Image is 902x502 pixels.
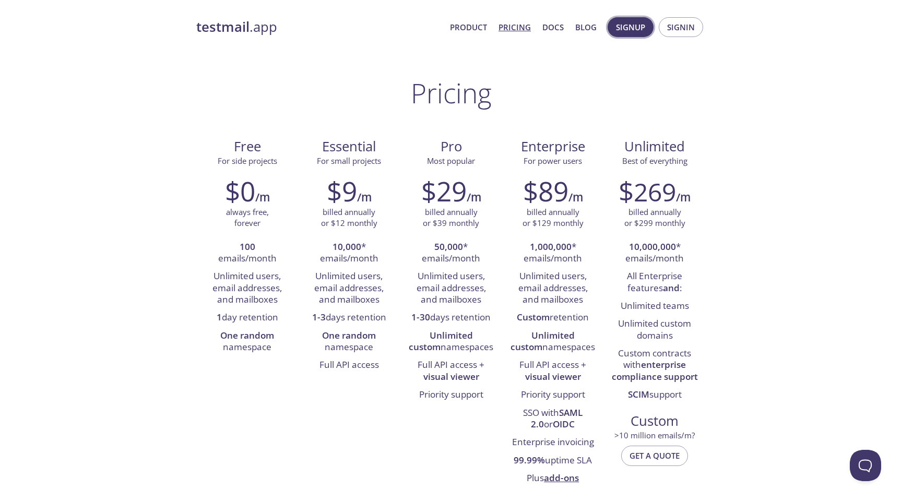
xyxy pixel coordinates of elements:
li: All Enterprise features : [612,268,698,297]
span: Most popular [427,156,475,166]
strong: 10,000,000 [629,241,676,253]
span: Free [205,138,290,156]
strong: SAML 2.0 [531,407,583,430]
li: Unlimited teams [612,297,698,315]
strong: 1 [217,311,222,323]
li: uptime SLA [510,452,596,470]
li: emails/month [204,238,290,268]
p: billed annually or $12 monthly [321,207,377,229]
li: namespace [306,327,392,357]
a: Product [450,20,487,34]
li: day retention [204,309,290,327]
li: namespaces [510,327,596,357]
span: > 10 million emails/m? [614,430,695,440]
p: billed annually or $39 monthly [423,207,479,229]
li: Unlimited users, email addresses, and mailboxes [204,268,290,309]
li: retention [510,309,596,327]
span: For small projects [317,156,381,166]
li: * emails/month [408,238,494,268]
li: Unlimited custom domains [612,315,698,345]
h2: $ [619,175,676,207]
h2: $89 [523,175,568,207]
span: Get a quote [630,449,680,462]
li: namespace [204,327,290,357]
li: days retention [306,309,392,327]
span: Pro [408,138,493,156]
a: testmail.app [196,18,442,36]
span: For side projects [218,156,277,166]
a: Docs [542,20,564,34]
li: Priority support [408,386,494,404]
span: Unlimited [624,137,685,156]
li: Unlimited users, email addresses, and mailboxes [306,268,392,309]
strong: One random [322,329,376,341]
li: support [612,386,698,404]
span: Signin [667,20,695,34]
span: Essential [306,138,391,156]
li: Full API access + [408,356,494,386]
strong: 10,000 [333,241,361,253]
li: * emails/month [612,238,698,268]
strong: visual viewer [525,370,581,383]
strong: Custom [517,311,550,323]
strong: visual viewer [423,370,479,383]
strong: SCIM [628,388,649,400]
strong: Unlimited custom [511,329,575,353]
li: namespaces [408,327,494,357]
li: Plus [510,470,596,487]
span: Enterprise [511,138,596,156]
a: Blog [575,20,597,34]
strong: Unlimited custom [409,329,473,353]
h2: $9 [327,175,357,207]
button: Signup [608,17,654,37]
h6: /m [676,188,691,206]
strong: One random [220,329,274,341]
h1: Pricing [411,77,492,109]
strong: 100 [240,241,255,253]
strong: and [663,282,680,294]
span: Custom [612,412,697,430]
strong: testmail [196,18,250,36]
li: Unlimited users, email addresses, and mailboxes [510,268,596,309]
li: * emails/month [306,238,392,268]
strong: 1-30 [411,311,430,323]
li: Unlimited users, email addresses, and mailboxes [408,268,494,309]
p: billed annually or $129 monthly [523,207,584,229]
li: Enterprise invoicing [510,434,596,451]
a: add-ons [544,472,579,484]
h6: /m [568,188,583,206]
li: Full API access [306,356,392,374]
button: Signin [659,17,703,37]
li: Full API access + [510,356,596,386]
strong: OIDC [553,418,575,430]
p: billed annually or $299 monthly [624,207,685,229]
iframe: Help Scout Beacon - Open [850,450,881,481]
li: * emails/month [510,238,596,268]
h2: $0 [225,175,255,207]
h6: /m [357,188,372,206]
li: Custom contracts with [612,345,698,386]
li: days retention [408,309,494,327]
strong: 1,000,000 [530,241,572,253]
span: 269 [634,175,676,209]
h6: /m [255,188,270,206]
a: Pricing [499,20,531,34]
li: SSO with or [510,404,596,434]
p: always free, forever [226,207,269,229]
span: Best of everything [622,156,687,166]
strong: 1-3 [312,311,326,323]
span: Signup [616,20,645,34]
h2: $29 [421,175,467,207]
strong: 50,000 [434,241,463,253]
button: Get a quote [621,446,688,465]
strong: 99.99% [514,454,545,466]
span: For power users [524,156,582,166]
strong: enterprise compliance support [612,358,698,382]
h6: /m [467,188,481,206]
li: Priority support [510,386,596,404]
